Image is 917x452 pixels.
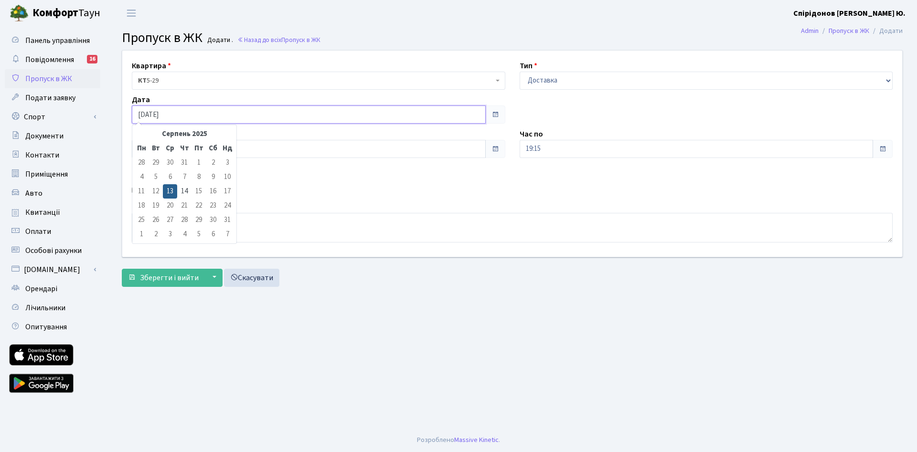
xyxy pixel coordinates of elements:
a: Авто [5,184,100,203]
span: Таун [32,5,100,21]
a: Спорт [5,107,100,126]
td: 26 [149,213,163,227]
td: 16 [206,184,220,199]
span: <b>КТ</b>&nbsp;&nbsp;&nbsp;&nbsp;5-29 [132,72,505,90]
td: 18 [134,199,149,213]
span: Квитанції [25,207,60,218]
a: Повідомлення16 [5,50,100,69]
td: 9 [206,170,220,184]
a: Опитування [5,317,100,336]
td: 17 [220,184,235,199]
div: Розроблено . [417,435,500,445]
a: Пропуск в ЖК [829,26,869,36]
td: 6 [206,227,220,242]
span: Пропуск в ЖК [281,35,320,44]
td: 12 [149,184,163,199]
td: 4 [134,170,149,184]
a: Контакти [5,146,100,165]
a: Оплати [5,222,100,241]
span: Опитування [25,322,67,332]
td: 31 [220,213,235,227]
td: 21 [177,199,192,213]
span: Приміщення [25,169,68,179]
a: Massive Kinetic [454,435,499,445]
td: 2 [149,227,163,242]
a: Приміщення [5,165,100,184]
a: Спірідонов [PERSON_NAME] Ю. [793,8,906,19]
b: КТ [138,76,147,85]
td: 5 [149,170,163,184]
td: 8 [192,170,206,184]
span: Пропуск в ЖК [25,74,72,84]
label: Дата [132,94,150,105]
img: logo.png [10,4,29,23]
td: 5 [192,227,206,242]
td: 4 [177,227,192,242]
div: 16 [87,55,97,63]
td: 28 [134,156,149,170]
a: Панель управління [5,31,100,50]
a: Особові рахунки [5,241,100,260]
td: 3 [220,156,235,170]
span: Пропуск в ЖК [122,28,203,47]
td: 19 [149,199,163,213]
th: Вт [149,141,163,156]
th: Сб [206,141,220,156]
td: 24 [220,199,235,213]
td: 11 [134,184,149,199]
th: Серпень 2025 [149,127,220,141]
td: 10 [220,170,235,184]
span: Авто [25,188,43,199]
span: Орендарі [25,284,57,294]
span: Оплати [25,226,51,237]
a: Документи [5,126,100,146]
span: Особові рахунки [25,245,82,256]
button: Переключити навігацію [119,5,143,21]
span: Панель управління [25,35,90,46]
td: 15 [192,184,206,199]
td: 22 [192,199,206,213]
th: Ср [163,141,177,156]
span: <b>КТ</b>&nbsp;&nbsp;&nbsp;&nbsp;5-29 [138,76,493,85]
a: Пропуск в ЖК [5,69,100,88]
th: Пт [192,141,206,156]
span: Повідомлення [25,54,74,65]
td: 30 [163,156,177,170]
th: Нд [220,141,235,156]
a: Лічильники [5,298,100,317]
span: Документи [25,131,64,141]
label: Час по [520,128,543,140]
label: Тип [520,60,537,72]
td: 7 [177,170,192,184]
td: 27 [163,213,177,227]
label: Квартира [132,60,171,72]
span: Подати заявку [25,93,75,103]
nav: breadcrumb [787,21,917,41]
th: Чт [177,141,192,156]
td: 1 [134,227,149,242]
td: 2 [206,156,220,170]
td: 25 [134,213,149,227]
span: Контакти [25,150,59,160]
a: Квитанції [5,203,100,222]
span: Лічильники [25,303,65,313]
th: Пн [134,141,149,156]
a: [DOMAIN_NAME] [5,260,100,279]
small: Додати . [205,36,233,44]
td: 29 [149,156,163,170]
td: 28 [177,213,192,227]
td: 29 [192,213,206,227]
li: Додати [869,26,903,36]
td: 3 [163,227,177,242]
a: Admin [801,26,819,36]
td: 23 [206,199,220,213]
td: 14 [177,184,192,199]
td: 31 [177,156,192,170]
b: Комфорт [32,5,78,21]
td: 6 [163,170,177,184]
td: 20 [163,199,177,213]
a: Скасувати [224,269,279,287]
button: Зберегти і вийти [122,269,205,287]
a: Назад до всіхПропуск в ЖК [237,35,320,44]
